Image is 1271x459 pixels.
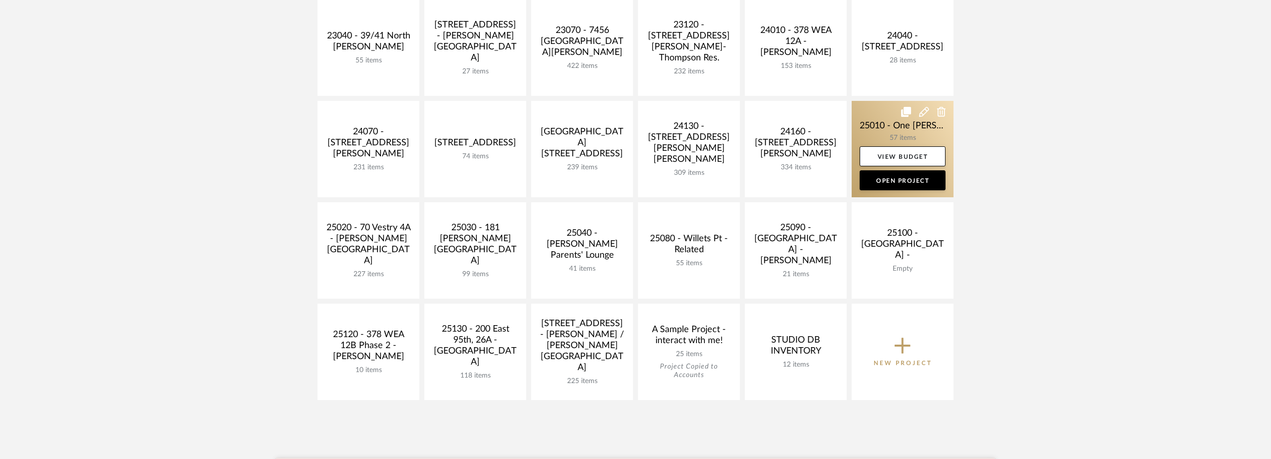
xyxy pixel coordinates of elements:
div: 24160 - [STREET_ADDRESS][PERSON_NAME] [753,126,839,163]
div: [STREET_ADDRESS] [432,137,518,152]
div: 118 items [432,372,518,380]
div: [STREET_ADDRESS] - [PERSON_NAME][GEOGRAPHIC_DATA] [432,19,518,67]
div: 25080 - Willets Pt - Related [646,233,732,259]
div: 422 items [539,62,625,70]
div: A Sample Project - interact with me! [646,324,732,350]
div: 25020 - 70 Vestry 4A - [PERSON_NAME][GEOGRAPHIC_DATA] [325,222,411,270]
div: Project Copied to Accounts [646,363,732,380]
div: 232 items [646,67,732,76]
div: 23120 - [STREET_ADDRESS][PERSON_NAME]-Thompson Res. [646,19,732,67]
div: 25130 - 200 East 95th, 26A - [GEOGRAPHIC_DATA] [432,324,518,372]
div: 334 items [753,163,839,172]
div: 24130 - [STREET_ADDRESS][PERSON_NAME][PERSON_NAME] [646,121,732,169]
div: 27 items [432,67,518,76]
div: 55 items [646,259,732,268]
div: 12 items [753,361,839,369]
button: New Project [852,304,953,400]
div: 24010 - 378 WEA 12A - [PERSON_NAME] [753,25,839,62]
div: 21 items [753,270,839,279]
div: [STREET_ADDRESS] - [PERSON_NAME] / [PERSON_NAME][GEOGRAPHIC_DATA] [539,318,625,377]
div: [GEOGRAPHIC_DATA][STREET_ADDRESS] [539,126,625,163]
div: 28 items [860,56,946,65]
div: 239 items [539,163,625,172]
p: New Project [874,358,932,368]
div: 25120 - 378 WEA 12B Phase 2 - [PERSON_NAME] [325,329,411,366]
div: 231 items [325,163,411,172]
div: Empty [860,265,946,273]
div: 25090 - [GEOGRAPHIC_DATA] - [PERSON_NAME] [753,222,839,270]
div: 25 items [646,350,732,359]
div: 74 items [432,152,518,161]
div: 225 items [539,377,625,386]
a: Open Project [860,170,946,190]
div: 25100 - [GEOGRAPHIC_DATA] - [860,228,946,265]
div: STUDIO DB INVENTORY [753,335,839,361]
div: 55 items [325,56,411,65]
a: View Budget [860,146,946,166]
div: 23070 - 7456 [GEOGRAPHIC_DATA][PERSON_NAME] [539,25,625,62]
div: 24040 - [STREET_ADDRESS] [860,30,946,56]
div: 153 items [753,62,839,70]
div: 24070 - [STREET_ADDRESS][PERSON_NAME] [325,126,411,163]
div: 23040 - 39/41 North [PERSON_NAME] [325,30,411,56]
div: 25040 - [PERSON_NAME] Parents' Lounge [539,228,625,265]
div: 99 items [432,270,518,279]
div: 41 items [539,265,625,273]
div: 10 items [325,366,411,375]
div: 25030 - 181 [PERSON_NAME][GEOGRAPHIC_DATA] [432,222,518,270]
div: 227 items [325,270,411,279]
div: 309 items [646,169,732,177]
